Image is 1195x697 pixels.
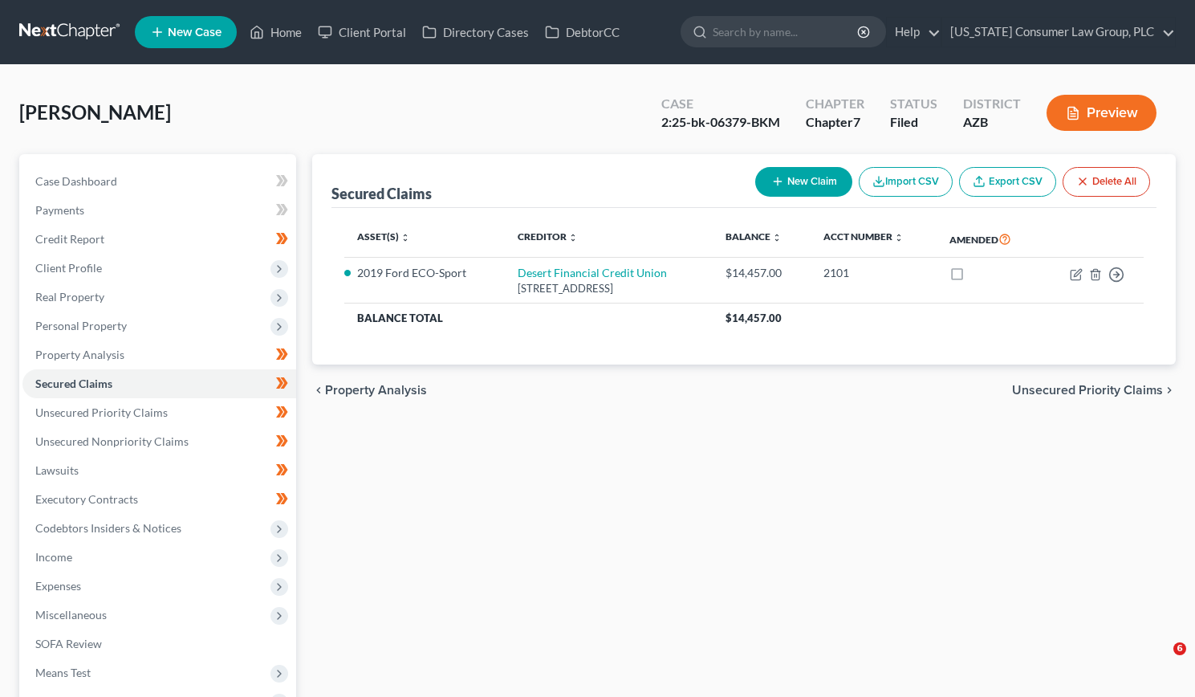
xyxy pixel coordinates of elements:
[963,113,1021,132] div: AZB
[19,100,171,124] span: [PERSON_NAME]
[35,666,91,679] span: Means Test
[726,265,797,281] div: $14,457.00
[1063,167,1150,197] button: Delete All
[22,225,296,254] a: Credit Report
[312,384,325,397] i: chevron_left
[537,18,628,47] a: DebtorCC
[1012,384,1163,397] span: Unsecured Priority Claims
[853,114,860,129] span: 7
[726,312,782,324] span: $14,457.00
[35,463,79,477] span: Lawsuits
[806,113,864,132] div: Chapter
[859,167,953,197] button: Import CSV
[400,233,410,243] i: unfold_more
[942,18,1175,47] a: [US_STATE] Consumer Law Group, PLC
[518,266,667,279] a: Desert Financial Credit Union
[357,230,410,243] a: Asset(s) unfold_more
[35,174,117,188] span: Case Dashboard
[344,304,713,332] th: Balance Total
[22,485,296,514] a: Executory Contracts
[937,221,1041,258] th: Amended
[242,18,310,47] a: Home
[35,492,138,506] span: Executory Contracts
[894,233,904,243] i: unfold_more
[823,230,904,243] a: Acct Number unfold_more
[661,113,780,132] div: 2:25-bk-06379-BKM
[331,184,432,203] div: Secured Claims
[310,18,414,47] a: Client Portal
[963,95,1021,113] div: District
[518,230,578,243] a: Creditor unfold_more
[887,18,941,47] a: Help
[1047,95,1156,131] button: Preview
[312,384,427,397] button: chevron_left Property Analysis
[568,233,578,243] i: unfold_more
[35,377,112,390] span: Secured Claims
[35,203,84,217] span: Payments
[35,319,127,332] span: Personal Property
[325,384,427,397] span: Property Analysis
[22,167,296,196] a: Case Dashboard
[1173,642,1186,655] span: 6
[755,167,852,197] button: New Claim
[22,340,296,369] a: Property Analysis
[823,265,924,281] div: 2101
[35,434,189,448] span: Unsecured Nonpriority Claims
[806,95,864,113] div: Chapter
[1163,384,1176,397] i: chevron_right
[35,348,124,361] span: Property Analysis
[22,398,296,427] a: Unsecured Priority Claims
[1140,642,1179,681] iframe: Intercom live chat
[1012,384,1176,397] button: Unsecured Priority Claims chevron_right
[35,290,104,304] span: Real Property
[35,232,104,246] span: Credit Report
[661,95,780,113] div: Case
[357,265,492,281] li: 2019 Ford ECO-Sport
[959,167,1056,197] a: Export CSV
[414,18,537,47] a: Directory Cases
[518,281,700,296] div: [STREET_ADDRESS]
[35,261,102,275] span: Client Profile
[890,95,937,113] div: Status
[772,233,782,243] i: unfold_more
[22,427,296,456] a: Unsecured Nonpriority Claims
[35,550,72,564] span: Income
[22,456,296,485] a: Lawsuits
[35,608,107,622] span: Miscellaneous
[35,579,81,593] span: Expenses
[22,369,296,398] a: Secured Claims
[22,630,296,658] a: SOFA Review
[35,406,168,419] span: Unsecured Priority Claims
[713,17,860,47] input: Search by name...
[35,637,102,650] span: SOFA Review
[726,230,782,243] a: Balance unfold_more
[22,196,296,225] a: Payments
[35,521,181,535] span: Codebtors Insiders & Notices
[890,113,937,132] div: Filed
[168,26,222,39] span: New Case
